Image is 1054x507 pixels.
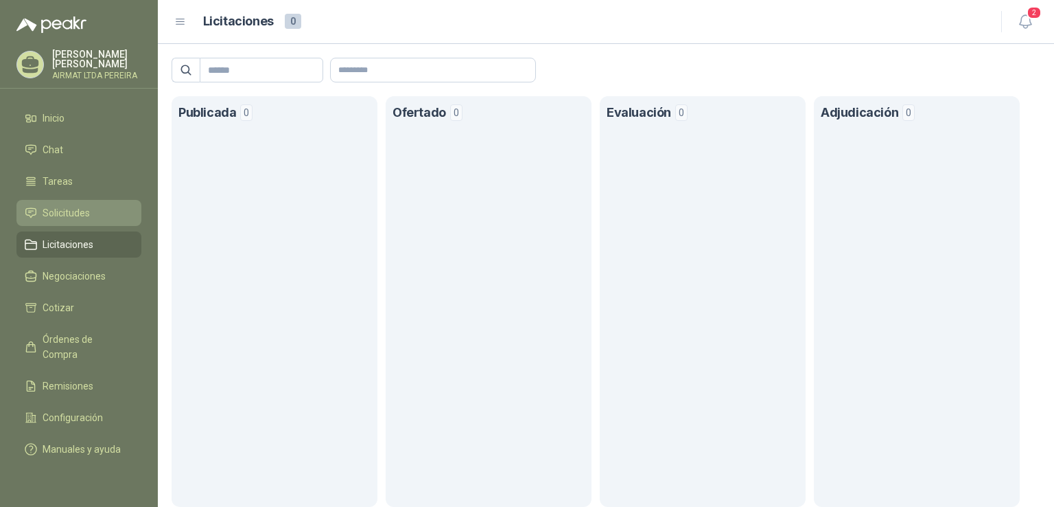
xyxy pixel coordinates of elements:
[1013,10,1038,34] button: 2
[43,300,74,315] span: Cotizar
[16,436,141,462] a: Manuales y ayuda
[16,326,141,368] a: Órdenes de Compra
[393,103,446,123] h1: Ofertado
[902,104,915,121] span: 0
[16,16,86,33] img: Logo peakr
[43,410,103,425] span: Configuración
[43,111,65,126] span: Inicio
[43,379,93,394] span: Remisiones
[240,104,253,121] span: 0
[43,332,128,362] span: Órdenes de Compra
[285,14,301,29] span: 0
[16,232,141,258] a: Licitaciones
[821,103,898,123] h1: Adjudicación
[16,200,141,226] a: Solicitudes
[52,49,141,69] p: [PERSON_NAME] [PERSON_NAME]
[607,103,671,123] h1: Evaluación
[16,168,141,194] a: Tareas
[43,142,63,157] span: Chat
[1027,6,1042,19] span: 2
[16,105,141,131] a: Inicio
[203,12,274,32] h1: Licitaciones
[43,205,90,221] span: Solicitudes
[16,405,141,431] a: Configuración
[16,263,141,289] a: Negociaciones
[16,373,141,399] a: Remisiones
[16,137,141,163] a: Chat
[43,174,73,189] span: Tareas
[43,269,106,284] span: Negociaciones
[16,295,141,321] a: Cotizar
[675,104,688,121] span: 0
[52,71,141,80] p: AIRMAT LTDA PEREIRA
[43,237,93,252] span: Licitaciones
[450,104,462,121] span: 0
[178,103,236,123] h1: Publicada
[43,442,121,457] span: Manuales y ayuda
